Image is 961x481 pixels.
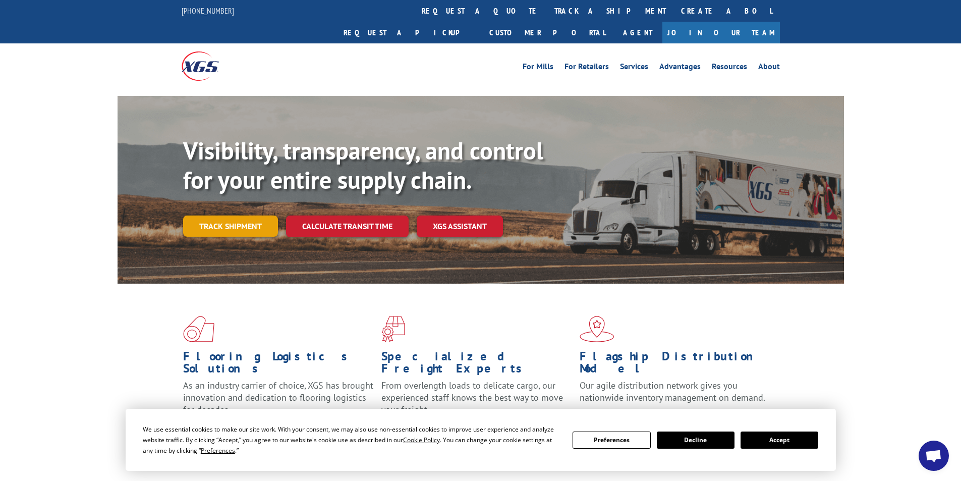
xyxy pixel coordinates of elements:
a: Services [620,63,648,74]
h1: Flagship Distribution Model [580,350,770,380]
a: About [758,63,780,74]
a: For Mills [523,63,553,74]
a: Calculate transit time [286,216,409,237]
a: For Retailers [564,63,609,74]
img: xgs-icon-flagship-distribution-model-red [580,316,614,342]
h1: Flooring Logistics Solutions [183,350,374,380]
div: Open chat [919,441,949,471]
a: Join Our Team [662,22,780,43]
span: As an industry carrier of choice, XGS has brought innovation and dedication to flooring logistics... [183,380,373,415]
a: [PHONE_NUMBER] [182,6,234,16]
a: Customer Portal [482,22,613,43]
b: Visibility, transparency, and control for your entire supply chain. [183,135,543,195]
span: Preferences [201,446,235,455]
a: Request a pickup [336,22,482,43]
p: From overlength loads to delicate cargo, our experienced staff knows the best way to move your fr... [381,380,572,424]
div: We use essential cookies to make our site work. With your consent, we may also use non-essential ... [143,424,560,456]
button: Preferences [573,432,650,449]
a: Resources [712,63,747,74]
button: Decline [657,432,734,449]
a: Agent [613,22,662,43]
h1: Specialized Freight Experts [381,350,572,380]
img: xgs-icon-focused-on-flooring-red [381,316,405,342]
button: Accept [741,432,818,449]
img: xgs-icon-total-supply-chain-intelligence-red [183,316,214,342]
span: Cookie Policy [403,436,440,444]
a: Track shipment [183,216,278,237]
a: Advantages [659,63,701,74]
span: Our agile distribution network gives you nationwide inventory management on demand. [580,380,765,403]
a: XGS ASSISTANT [417,216,503,237]
div: Cookie Consent Prompt [126,409,836,471]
